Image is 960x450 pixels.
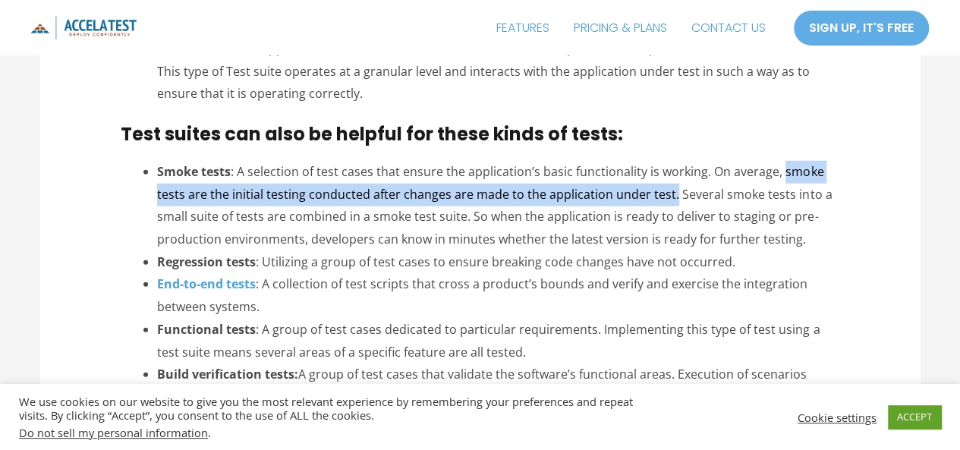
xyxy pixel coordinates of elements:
[798,411,877,424] a: Cookie settings
[562,9,679,47] a: PRICING & PLANS
[121,124,839,146] h3: Test suites can also be helpful for these kinds of tests:
[484,9,562,47] a: FEATURES
[157,319,839,363] li: : A group of test cases dedicated to particular requirements. Implementing this type of test usin...
[484,9,778,47] nav: Site Navigation
[157,273,839,318] li: : A collection of test scripts that cross a product’s bounds and verify and exercise the integrat...
[19,426,665,439] div: .
[157,321,256,338] strong: Functional tests
[157,253,256,270] strong: Regression tests
[888,405,941,429] a: ACCEPT
[679,9,778,47] a: CONTACT US
[157,275,256,292] a: End-to-end tests
[157,161,839,251] li: : A selection of test cases that ensure the application’s basic functionality is working. On aver...
[157,163,231,180] strong: Smoke tests
[157,15,839,105] li: : The Abstract test suite forms the basis of this test suite. It provides the basic, low-level de...
[19,395,665,439] div: We use cookies on our website to give you the most relevant experience by remembering your prefer...
[19,425,208,440] a: Do not sell my personal information
[157,363,839,408] li: A group of test cases that validate the software’s functional areas. Execution of scenarios must ...
[793,10,930,46] a: SIGN UP, IT'S FREE
[157,251,839,274] li: : Utilizing a group of test cases to ensure breaking code changes have not occurred.
[30,16,137,39] img: icon
[157,366,298,382] strong: Build verification tests:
